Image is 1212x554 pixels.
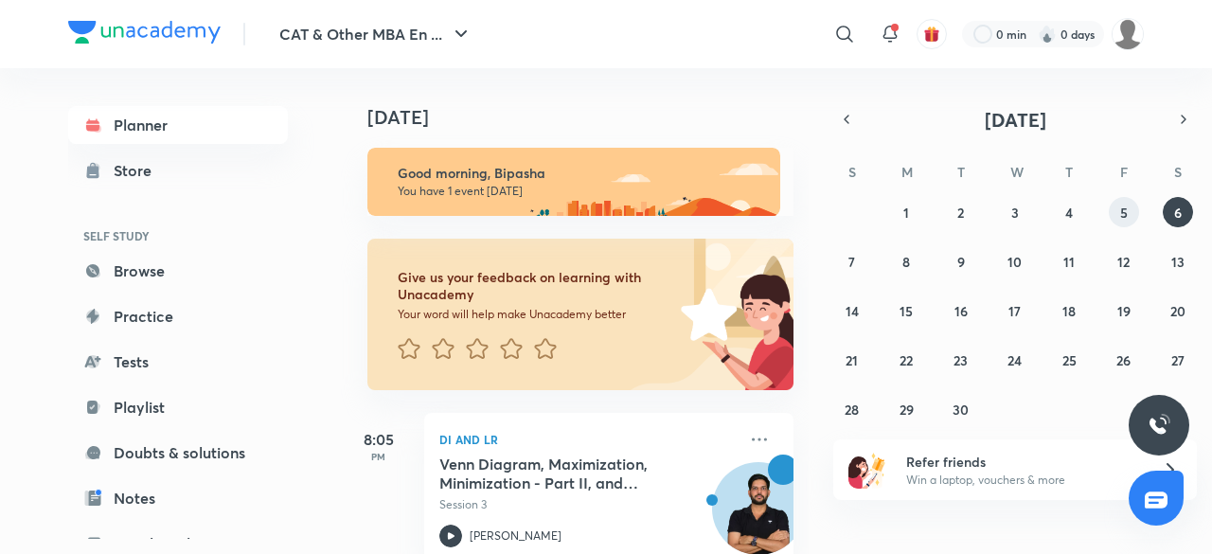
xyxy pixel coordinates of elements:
div: Store [114,159,163,182]
abbr: Saturday [1174,163,1182,181]
abbr: September 23, 2025 [954,351,968,369]
abbr: Wednesday [1010,163,1024,181]
button: September 19, 2025 [1109,295,1139,326]
button: September 6, 2025 [1163,197,1193,227]
img: streak [1038,25,1057,44]
abbr: September 13, 2025 [1171,253,1185,271]
button: September 28, 2025 [837,394,867,424]
abbr: September 20, 2025 [1170,302,1185,320]
img: Company Logo [68,21,221,44]
button: September 22, 2025 [891,345,921,375]
button: September 9, 2025 [946,246,976,277]
img: ttu [1148,414,1170,437]
abbr: September 16, 2025 [954,302,968,320]
abbr: September 17, 2025 [1008,302,1021,320]
abbr: Tuesday [957,163,965,181]
button: September 21, 2025 [837,345,867,375]
button: September 23, 2025 [946,345,976,375]
abbr: September 26, 2025 [1116,351,1131,369]
abbr: September 27, 2025 [1171,351,1185,369]
button: September 30, 2025 [946,394,976,424]
p: Session 3 [439,496,737,513]
button: September 25, 2025 [1054,345,1084,375]
h4: [DATE] [367,106,812,129]
a: Browse [68,252,288,290]
abbr: September 14, 2025 [846,302,859,320]
button: September 15, 2025 [891,295,921,326]
a: Store [68,152,288,189]
abbr: September 25, 2025 [1062,351,1077,369]
h6: Give us your feedback on learning with Unacademy [398,269,674,303]
h5: Venn Diagram, Maximization, Minimization - Part II, and Doubt Clearing [439,455,675,492]
button: September 7, 2025 [837,246,867,277]
abbr: September 9, 2025 [957,253,965,271]
button: September 11, 2025 [1054,246,1084,277]
a: Planner [68,106,288,144]
abbr: September 6, 2025 [1174,204,1182,222]
abbr: September 22, 2025 [900,351,913,369]
abbr: Thursday [1065,163,1073,181]
abbr: September 5, 2025 [1120,204,1128,222]
abbr: September 30, 2025 [953,401,969,419]
a: Tests [68,343,288,381]
button: September 5, 2025 [1109,197,1139,227]
img: Bipasha [1112,18,1144,50]
span: [DATE] [985,107,1046,133]
abbr: Friday [1120,163,1128,181]
button: September 13, 2025 [1163,246,1193,277]
abbr: September 12, 2025 [1117,253,1130,271]
a: Company Logo [68,21,221,48]
button: September 2, 2025 [946,197,976,227]
abbr: September 3, 2025 [1011,204,1019,222]
h6: SELF STUDY [68,220,288,252]
abbr: September 7, 2025 [848,253,855,271]
img: morning [367,148,780,216]
img: avatar [923,26,940,43]
abbr: September 2, 2025 [957,204,964,222]
abbr: Monday [901,163,913,181]
button: September 14, 2025 [837,295,867,326]
button: September 18, 2025 [1054,295,1084,326]
abbr: September 15, 2025 [900,302,913,320]
h6: Refer friends [906,452,1139,472]
button: September 20, 2025 [1163,295,1193,326]
a: Practice [68,297,288,335]
a: Playlist [68,388,288,426]
abbr: September 29, 2025 [900,401,914,419]
button: September 29, 2025 [891,394,921,424]
button: September 26, 2025 [1109,345,1139,375]
button: September 12, 2025 [1109,246,1139,277]
img: referral [848,451,886,489]
a: Notes [68,479,288,517]
button: September 10, 2025 [1000,246,1030,277]
button: CAT & Other MBA En ... [268,15,484,53]
button: September 8, 2025 [891,246,921,277]
button: September 17, 2025 [1000,295,1030,326]
p: [PERSON_NAME] [470,527,561,545]
abbr: September 21, 2025 [846,351,858,369]
abbr: September 28, 2025 [845,401,859,419]
abbr: September 18, 2025 [1062,302,1076,320]
abbr: September 10, 2025 [1007,253,1022,271]
abbr: September 8, 2025 [902,253,910,271]
button: September 16, 2025 [946,295,976,326]
abbr: September 1, 2025 [903,204,909,222]
h6: Good morning, Bipasha [398,165,763,182]
button: September 27, 2025 [1163,345,1193,375]
abbr: September 19, 2025 [1117,302,1131,320]
button: September 4, 2025 [1054,197,1084,227]
p: PM [341,451,417,462]
p: You have 1 event [DATE] [398,184,763,199]
p: Your word will help make Unacademy better [398,307,674,322]
abbr: September 4, 2025 [1065,204,1073,222]
a: Doubts & solutions [68,434,288,472]
abbr: Sunday [848,163,856,181]
img: feedback_image [616,239,793,390]
button: [DATE] [860,106,1170,133]
p: Win a laptop, vouchers & more [906,472,1139,489]
h5: 8:05 [341,428,417,451]
button: September 24, 2025 [1000,345,1030,375]
abbr: September 11, 2025 [1063,253,1075,271]
p: DI and LR [439,428,737,451]
abbr: September 24, 2025 [1007,351,1022,369]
